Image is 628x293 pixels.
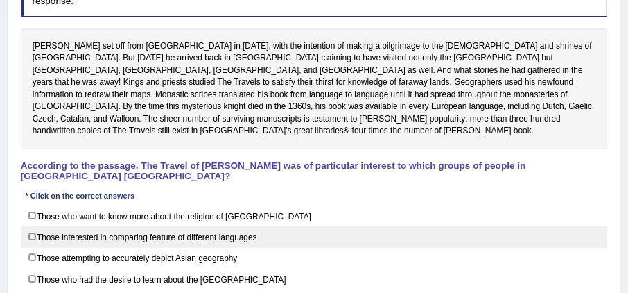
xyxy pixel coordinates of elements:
h4: According to the passage, The Travel of [PERSON_NAME] was of particular interest to which groups ... [21,161,608,182]
label: Those who had the desire to learn about the [GEOGRAPHIC_DATA] [21,269,608,290]
label: Those who want to know more about the religion of [GEOGRAPHIC_DATA] [21,206,608,227]
div: [PERSON_NAME] set off from [GEOGRAPHIC_DATA] in [DATE], with the intention of making a pilgrimage... [21,28,608,149]
div: * Click on the correct answers [21,191,139,203]
label: Those interested in comparing feature of different languages [21,226,608,248]
label: Those attempting to accurately depict Asian geography [21,247,608,269]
